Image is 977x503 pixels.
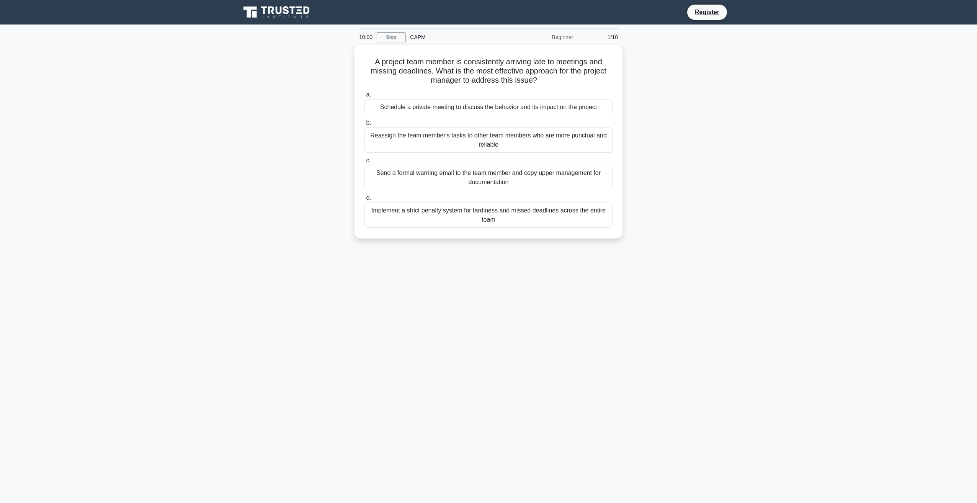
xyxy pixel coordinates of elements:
[364,127,613,153] div: Reassign the team member's tasks to other team members who are more punctual and reliable
[364,165,613,190] div: Send a formal warning email to the team member and copy upper management for documentation
[377,33,405,42] a: Stop
[364,57,613,85] h5: A project team member is consistently arriving late to meetings and missing deadlines. What is th...
[690,7,724,17] a: Register
[366,157,371,163] span: c.
[355,29,377,45] div: 10:00
[366,119,371,126] span: b.
[366,91,371,98] span: a.
[366,194,371,201] span: d.
[364,203,613,228] div: Implement a strict penalty system for tardiness and missed deadlines across the entire team
[511,29,578,45] div: Beginner
[364,99,613,115] div: Schedule a private meeting to discuss the behavior and its impact on the project
[578,29,622,45] div: 1/10
[405,29,511,45] div: CAPM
